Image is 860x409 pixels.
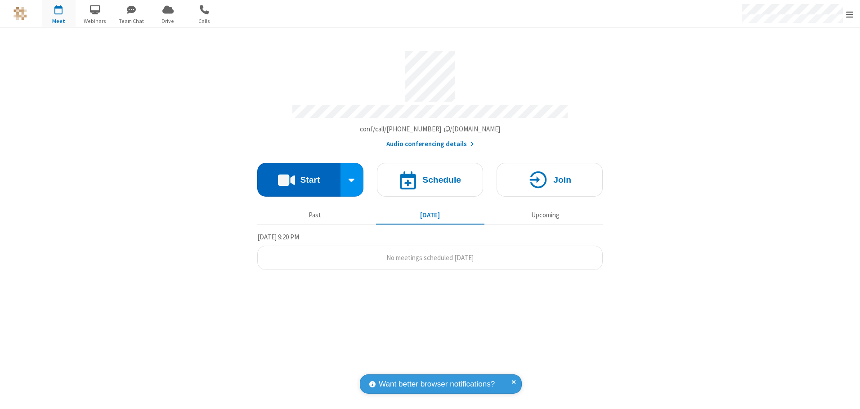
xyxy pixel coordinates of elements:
button: Join [497,163,603,197]
span: Drive [151,17,185,25]
span: Copy my meeting room link [360,125,501,133]
span: [DATE] 9:20 PM [257,233,299,241]
span: Calls [188,17,221,25]
button: [DATE] [376,207,484,224]
section: Today's Meetings [257,232,603,270]
span: Want better browser notifications? [379,378,495,390]
button: Audio conferencing details [386,139,474,149]
img: QA Selenium DO NOT DELETE OR CHANGE [13,7,27,20]
button: Past [261,207,369,224]
h4: Schedule [422,175,461,184]
button: Start [257,163,340,197]
span: Meet [42,17,76,25]
h4: Join [553,175,571,184]
section: Account details [257,45,603,149]
span: Team Chat [115,17,148,25]
h4: Start [300,175,320,184]
button: Schedule [377,163,483,197]
div: Start conference options [340,163,364,197]
button: Copy my meeting room linkCopy my meeting room link [360,124,501,135]
span: Webinars [78,17,112,25]
button: Upcoming [491,207,600,224]
span: No meetings scheduled [DATE] [386,253,474,262]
